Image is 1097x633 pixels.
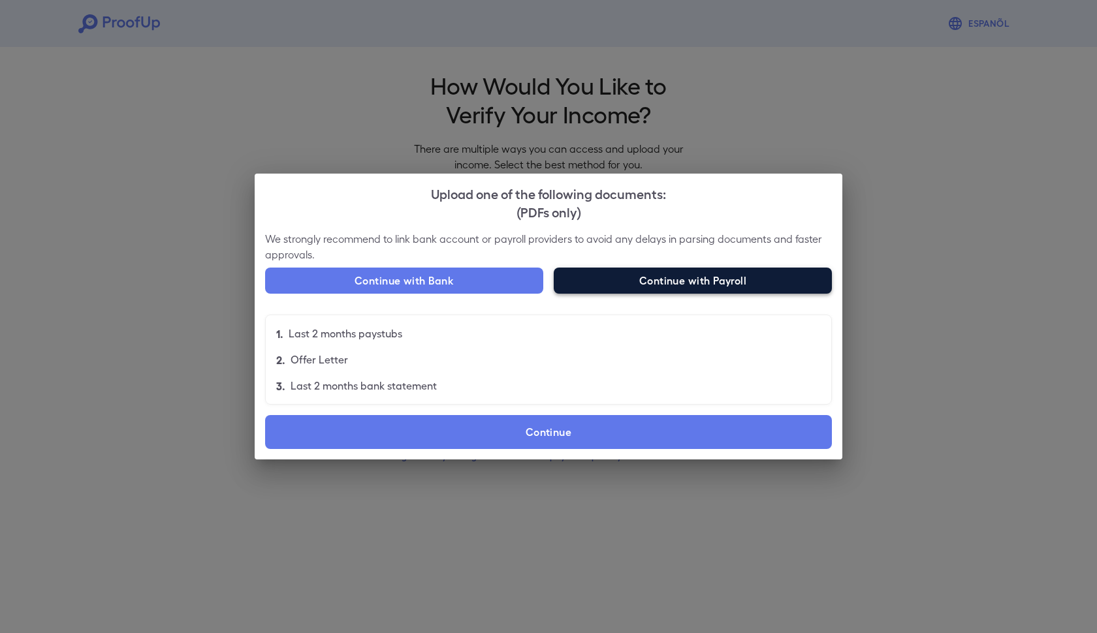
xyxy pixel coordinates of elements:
p: We strongly recommend to link bank account or payroll providers to avoid any delays in parsing do... [265,231,832,262]
p: 1. [276,326,283,341]
p: Offer Letter [291,352,348,367]
label: Continue [265,415,832,449]
p: 2. [276,352,285,367]
button: Continue with Bank [265,268,543,294]
h2: Upload one of the following documents: [255,174,842,231]
p: 3. [276,378,285,394]
div: (PDFs only) [265,202,832,221]
button: Continue with Payroll [554,268,832,294]
p: Last 2 months bank statement [291,378,437,394]
p: Last 2 months paystubs [289,326,402,341]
